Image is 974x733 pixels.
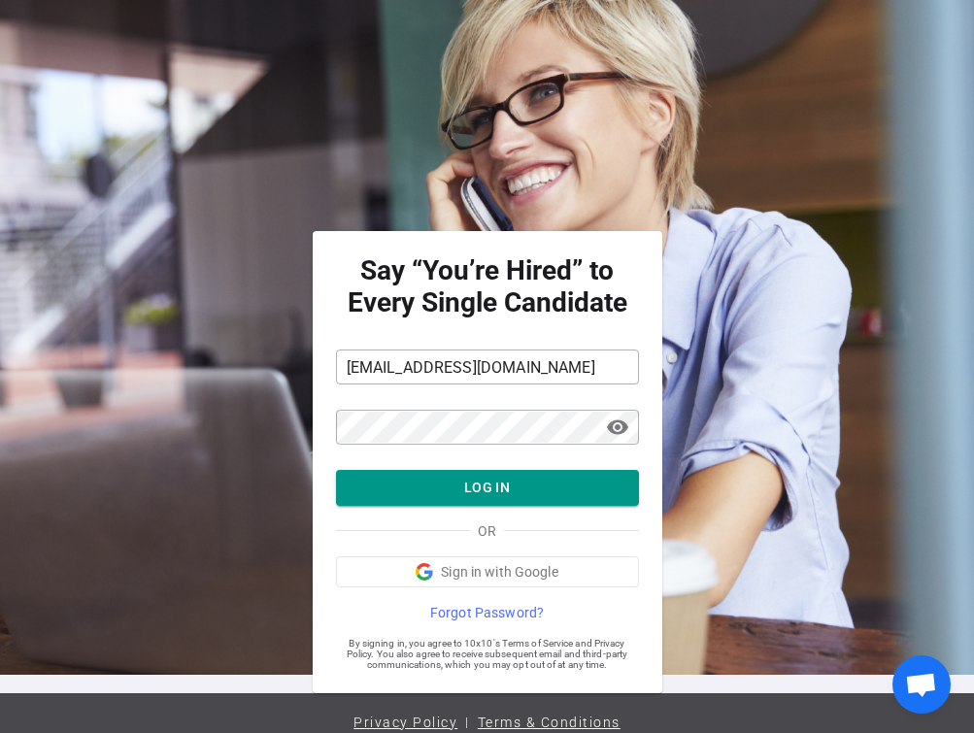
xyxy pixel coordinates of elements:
[336,470,639,506] button: LOG IN
[892,655,951,714] div: Open chat
[430,603,544,622] span: Forgot Password?
[606,416,629,439] span: visibility
[336,351,639,383] input: Email Address*
[336,638,639,670] span: By signing in, you agree to 10x10's Terms of Service and Privacy Policy. You also agree to receiv...
[336,556,639,587] button: Sign in with Google
[441,562,558,582] span: Sign in with Google
[336,603,639,622] a: Forgot Password?
[478,521,496,541] span: OR
[336,254,639,318] strong: Say “You’re Hired” to Every Single Candidate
